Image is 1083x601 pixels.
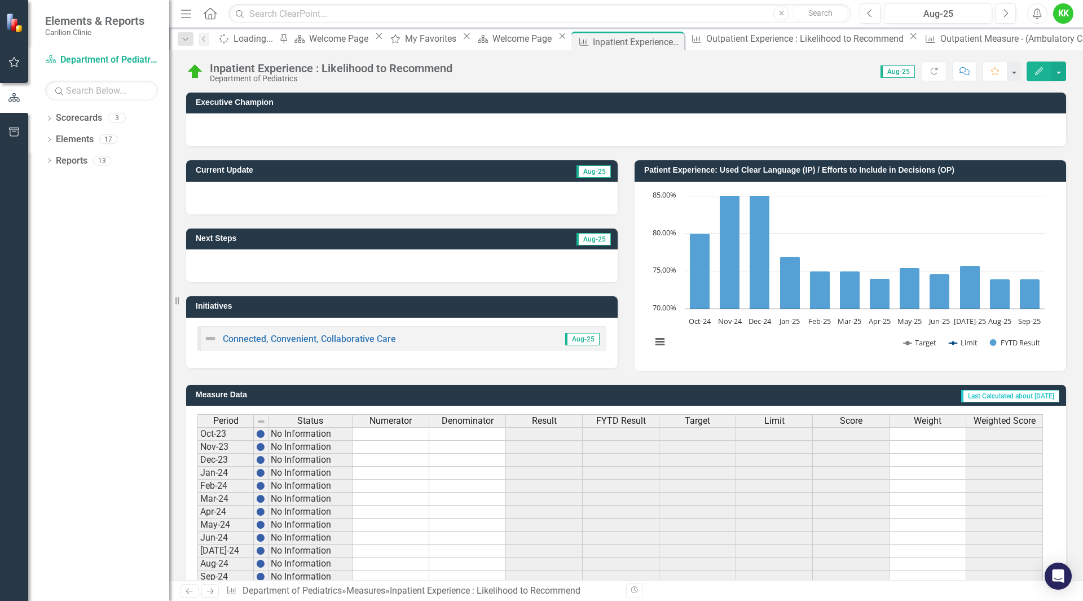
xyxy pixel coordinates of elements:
[974,416,1036,426] span: Weighted Score
[870,278,890,309] path: Apr-25, 74. FYTD Result.
[808,316,831,326] text: Feb-25
[565,333,600,345] span: Aug-25
[210,74,452,83] div: Department of Pediatrics
[954,316,986,326] text: [DATE]-25
[576,233,611,245] span: Aug-25
[256,533,265,542] img: BgCOk07PiH71IgAAAABJRU5ErkJggg==
[884,3,992,24] button: Aug-25
[196,234,419,243] h3: Next Steps
[256,507,265,516] img: BgCOk07PiH71IgAAAABJRU5ErkJggg==
[900,267,920,309] path: May-25, 75.40983607. FYTD Result.
[268,545,353,558] td: No Information
[644,166,1060,174] h3: Patient Experience: Used Clear Language (IP) / Efforts to Include in Decisions (OP)
[204,332,217,345] img: Not Defined
[290,32,372,46] a: Welcome Page
[442,416,494,426] span: Denominator
[492,32,555,46] div: Welcome Page
[386,32,460,46] a: My Favorites
[256,546,265,555] img: BgCOk07PiH71IgAAAABJRU5ErkJggg==
[197,493,254,506] td: Mar-24
[268,571,353,584] td: No Information
[990,279,1010,309] path: Aug-25, 73.97260274. FYTD Result.
[690,233,710,309] path: Oct-24, 80. FYTD Result.
[56,155,87,168] a: Reports
[960,265,980,309] path: Jul-25, 75.71428571. FYTD Result.
[268,506,353,519] td: No Information
[686,32,906,46] a: Outpatient Experience : Likelihood to Recommend
[257,417,266,426] img: 8DAGhfEEPCf229AAAAAElFTkSuQmCC
[93,156,111,165] div: 13
[256,572,265,581] img: BgCOk07PiH71IgAAAABJRU5ErkJggg==
[914,416,941,426] span: Weight
[268,467,353,480] td: No Information
[256,442,265,451] img: BgCOk07PiH71IgAAAABJRU5ErkJggg==
[256,520,265,529] img: BgCOk07PiH71IgAAAABJRU5ErkJggg==
[268,454,353,467] td: No Information
[720,166,740,309] path: Nov-24, 88.88888889. FYTD Result.
[45,28,144,37] small: Carilion Clinic
[197,480,254,493] td: Feb-24
[838,316,861,326] text: Mar-25
[234,32,276,46] div: Loading...
[215,32,276,46] a: Loading...
[1045,563,1072,590] div: Open Intercom Messenger
[196,166,453,174] h3: Current Update
[646,190,1055,359] div: Chart. Highcharts interactive chart.
[99,135,117,144] div: 17
[197,571,254,584] td: Sep-24
[778,316,800,326] text: Jan-25
[596,416,646,426] span: FYTD Result
[197,506,254,519] td: Apr-24
[718,316,742,326] text: Nov-24
[706,32,906,46] div: Outpatient Experience : Likelihood to Recommend
[213,416,239,426] span: Period
[405,32,460,46] div: My Favorites
[390,585,580,596] div: Inpatient Experience : Likelihood to Recommend
[652,334,668,350] button: View chart menu, Chart
[45,54,158,67] a: Department of Pediatrics
[197,545,254,558] td: [DATE]-24
[197,532,254,545] td: Jun-24
[186,63,204,81] img: On Target
[196,98,1060,107] h3: Executive Champion
[750,171,770,309] path: Dec-24, 88.23529412. FYTD Result.
[196,302,612,310] h3: Initiatives
[532,416,557,426] span: Result
[646,190,1050,359] svg: Interactive chart
[268,480,353,493] td: No Information
[256,559,265,568] img: BgCOk07PiH71IgAAAABJRU5ErkJggg==
[6,13,25,33] img: ClearPoint Strategy
[268,493,353,506] td: No Information
[226,585,618,598] div: » »
[45,14,144,28] span: Elements & Reports
[764,416,785,426] span: Limit
[56,112,102,125] a: Scorecards
[810,271,830,309] path: Feb-25, 75. FYTD Result.
[653,190,676,200] text: 85.00%
[792,6,848,21] button: Search
[949,337,978,348] button: Show Limit
[576,165,611,178] span: Aug-25
[808,8,833,17] span: Search
[56,133,94,146] a: Elements
[268,427,353,441] td: No Information
[197,454,254,467] td: Dec-23
[474,32,555,46] a: Welcome Page
[45,81,158,100] input: Search Below...
[256,468,265,477] img: BgCOk07PiH71IgAAAABJRU5ErkJggg==
[256,481,265,490] img: BgCOk07PiH71IgAAAABJRU5ErkJggg==
[685,416,710,426] span: Target
[1053,3,1073,24] div: KK
[243,585,342,596] a: Department of Pediatrics
[268,532,353,545] td: No Information
[888,7,988,21] div: Aug-25
[653,227,676,238] text: 80.00%
[268,441,353,454] td: No Information
[256,429,265,438] img: BgCOk07PiH71IgAAAABJRU5ErkJggg==
[197,519,254,532] td: May-24
[897,316,922,326] text: May-25
[593,35,681,49] div: Inpatient Experience : Likelihood to Recommend
[197,467,254,480] td: Jan-24
[780,256,800,309] path: Jan-25, 76.92307692. FYTD Result.
[196,391,491,399] h3: Measure Data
